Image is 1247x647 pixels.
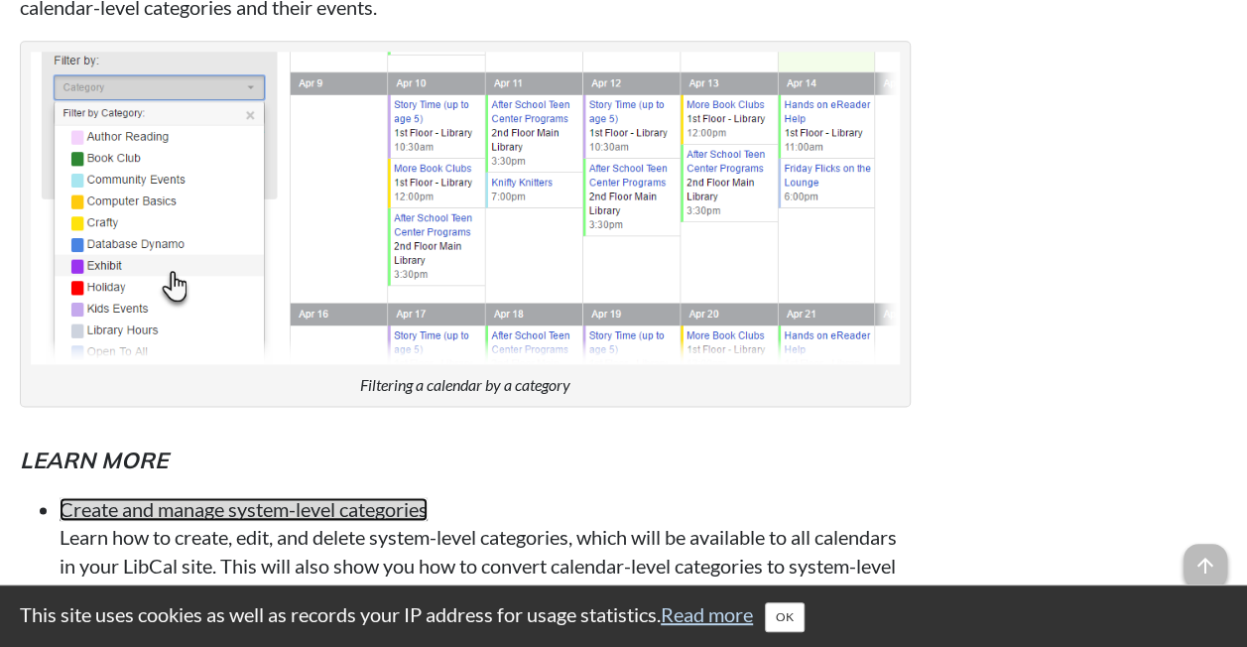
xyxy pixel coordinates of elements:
a: Create and manage system-level categories [60,497,428,521]
li: Learn how to create, edit, and delete system-level categories, which will be available to all cal... [60,495,911,606]
img: Example of using categories to filter the public calendar [31,52,900,364]
a: Read more [661,602,753,626]
h5: Learn more [20,445,911,476]
button: Close [765,602,805,632]
span: arrow_upward [1184,544,1227,587]
figcaption: Filtering a calendar by a category [360,374,570,396]
a: arrow_upward [1184,546,1227,570]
